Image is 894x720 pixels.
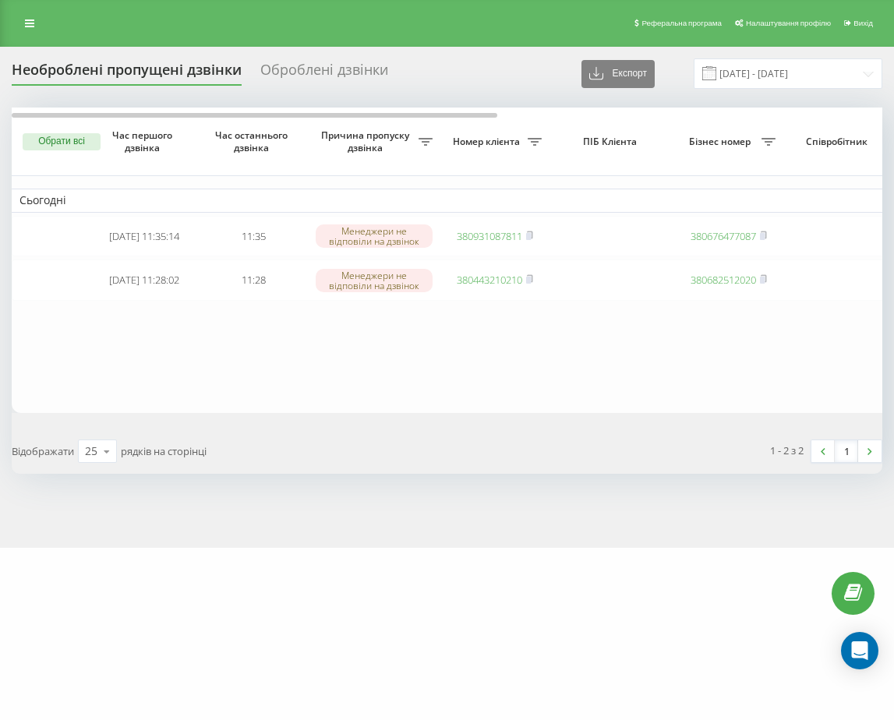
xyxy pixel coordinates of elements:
[682,136,761,148] span: Бізнес номер
[90,216,199,257] td: [DATE] 11:35:14
[448,136,528,148] span: Номер клієнта
[316,129,419,154] span: Причина пропуску дзвінка
[853,19,873,27] span: Вихід
[841,632,878,669] div: Open Intercom Messenger
[581,60,655,88] button: Експорт
[457,273,522,287] a: 380443210210
[121,444,207,458] span: рядків на сторінці
[746,19,831,27] span: Налаштування профілю
[260,62,388,86] div: Оброблені дзвінки
[691,229,756,243] a: 380676477087
[102,129,186,154] span: Час першого дзвінка
[12,444,74,458] span: Відображати
[85,443,97,459] div: 25
[835,440,858,462] a: 1
[791,136,886,148] span: Співробітник
[199,216,308,257] td: 11:35
[770,443,804,458] div: 1 - 2 з 2
[457,229,522,243] a: 380931087811
[563,136,661,148] span: ПІБ Клієнта
[23,133,101,150] button: Обрати всі
[211,129,295,154] span: Час останнього дзвінка
[691,273,756,287] a: 380682512020
[12,62,242,86] div: Необроблені пропущені дзвінки
[90,259,199,301] td: [DATE] 11:28:02
[316,269,433,292] div: Менеджери не відповіли на дзвінок
[199,259,308,301] td: 11:28
[641,19,722,27] span: Реферальна програма
[316,224,433,248] div: Менеджери не відповіли на дзвінок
